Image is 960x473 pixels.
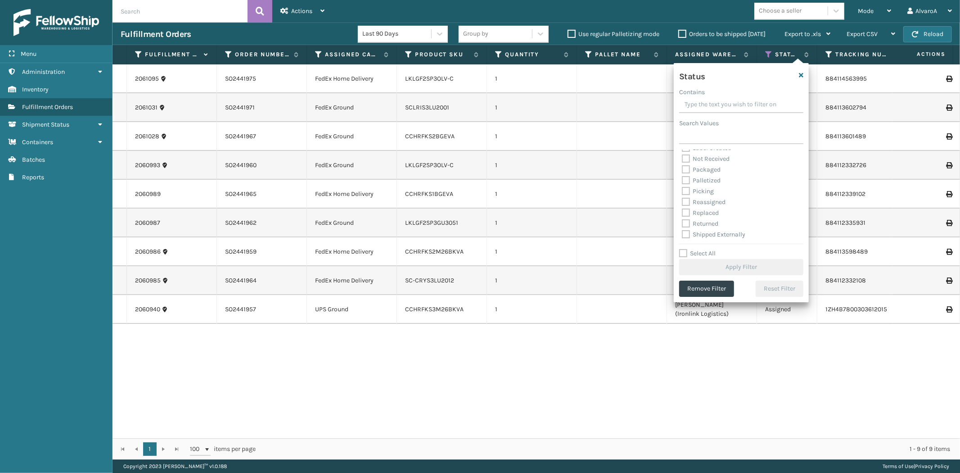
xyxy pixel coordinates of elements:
[22,103,73,111] span: Fulfillment Orders
[678,30,766,38] label: Orders to be shipped [DATE]
[487,209,577,237] td: 1
[14,9,99,36] img: logo
[362,29,432,39] div: Last 90 Days
[946,220,951,226] i: Print Label
[825,104,866,111] a: 884113602794
[825,75,867,82] a: 884114563995
[217,151,307,180] td: SO2441960
[268,445,950,454] div: 1 - 9 of 9 items
[487,64,577,93] td: 1
[307,93,397,122] td: FedEx Ground
[667,151,757,180] td: [PERSON_NAME] (Ironlink Logistics)
[217,93,307,122] td: SO2441971
[22,121,69,128] span: Shipment Status
[883,463,914,469] a: Terms of Use
[667,122,757,151] td: [PERSON_NAME] (Ironlink Logistics)
[22,156,45,164] span: Batches
[835,50,890,59] label: Tracking Number
[135,247,161,256] a: 2060986
[757,295,817,324] td: Assigned
[679,68,705,82] h4: Status
[405,132,455,140] a: CCHRFKS2BGEVA
[217,266,307,295] td: SO2441964
[679,259,803,275] button: Apply Filter
[667,180,757,209] td: [PERSON_NAME] (Ironlink Logistics)
[667,237,757,266] td: [PERSON_NAME] (Ironlink Logistics)
[135,276,161,285] a: 2060985
[22,173,44,181] span: Reports
[946,191,951,197] i: Print Label
[487,180,577,209] td: 1
[903,26,952,42] button: Reload
[775,50,800,59] label: Status
[291,7,312,15] span: Actions
[667,266,757,295] td: [PERSON_NAME] (Ironlink Logistics)
[307,64,397,93] td: FedEx Home Delivery
[682,166,721,173] label: Packaged
[405,75,454,82] a: LKLGF2SP3OLV-C
[405,161,454,169] a: LKLGF2SP3OLV-C
[235,50,289,59] label: Order Number
[121,29,191,40] h3: Fulfillment Orders
[756,281,803,297] button: Reset Filter
[135,161,160,170] a: 2060993
[307,180,397,209] td: FedEx Home Delivery
[825,132,866,140] a: 884113601489
[682,177,721,184] label: Palletized
[135,132,159,141] a: 2061028
[135,305,160,314] a: 2060940
[825,248,868,255] a: 884113598489
[505,50,559,59] label: Quantity
[487,237,577,266] td: 1
[190,445,203,454] span: 100
[682,198,726,206] label: Reassigned
[487,295,577,324] td: 1
[946,249,951,255] i: Print Label
[667,64,757,93] td: [PERSON_NAME] (Ironlink Logistics)
[825,277,866,284] a: 884112332108
[946,76,951,82] i: Print Label
[217,209,307,237] td: SO2441962
[487,151,577,180] td: 1
[679,281,734,297] button: Remove Filter
[679,97,803,113] input: Type the text you wish to filter on
[667,93,757,122] td: [PERSON_NAME] (Ironlink Logistics)
[405,190,453,198] a: CCHRFKS1BGEVA
[217,237,307,266] td: SO2441959
[143,442,157,456] a: 1
[946,133,951,140] i: Print Label
[888,47,951,62] span: Actions
[679,118,719,128] label: Search Values
[679,87,705,97] label: Contains
[915,463,949,469] a: Privacy Policy
[415,50,469,59] label: Product SKU
[190,442,256,456] span: items per page
[22,68,65,76] span: Administration
[946,105,951,111] i: Print Label
[405,104,449,111] a: SCLRIS3LU2001
[405,277,454,284] a: SC-CRYS3LU2012
[675,50,739,59] label: Assigned Warehouse
[22,138,53,146] span: Containers
[883,459,949,473] div: |
[405,305,464,313] a: CCHRFKS3M26BKVA
[825,219,865,227] a: 884112335931
[217,64,307,93] td: SO2441975
[682,155,730,163] label: Not Received
[682,187,714,195] label: Picking
[217,122,307,151] td: SO2441967
[667,209,757,237] td: [PERSON_NAME] (Ironlink Logistics)
[595,50,649,59] label: Pallet Name
[307,237,397,266] td: FedEx Home Delivery
[135,74,159,83] a: 2061095
[217,180,307,209] td: SO2441965
[682,231,745,238] label: Shipped Externally
[825,190,865,198] a: 884112339102
[487,93,577,122] td: 1
[307,151,397,180] td: FedEx Ground
[487,266,577,295] td: 1
[307,295,397,324] td: UPS Ground
[568,30,659,38] label: Use regular Palletizing mode
[759,6,802,16] div: Choose a seller
[825,161,866,169] a: 884112332726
